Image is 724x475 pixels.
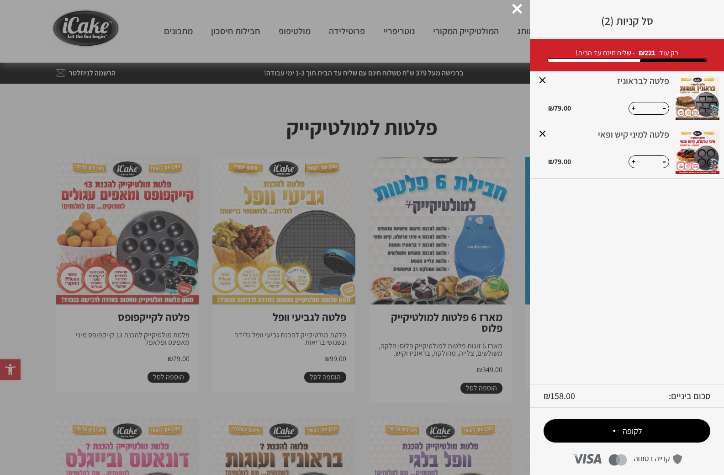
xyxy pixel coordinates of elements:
a: Remove this item [534,125,550,141]
a: לקופה [544,419,710,443]
strong: סכום ביניים: [669,389,710,403]
bdi: 79.00 [548,103,571,113]
span: לקופה [623,426,642,436]
img: mastercard-logo.png [608,454,627,466]
bdi: 79.00 [548,157,571,166]
bdi: 158.00 [544,390,575,402]
strong: ₪ [639,48,655,58]
button: - [660,156,669,166]
img: visa-logo.png [572,454,602,464]
a: Remove this item [534,72,550,88]
a: פלטה למיני קיש ופאי [548,130,669,139]
a: פלטה לבראוניז [548,76,669,86]
span: 221 [645,48,655,58]
h3: סל קניות (2) [544,14,710,28]
button: - [660,102,669,112]
span: - שליח חינם עד הבית! [576,48,635,58]
img: safe-purchase-logo.png [634,454,682,464]
span: ₪ [544,390,550,402]
button: + [629,102,638,114]
span: רק עוד [659,48,678,58]
span: ₪ [548,103,554,113]
button: + [629,156,638,168]
span: ₪ [548,157,554,166]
